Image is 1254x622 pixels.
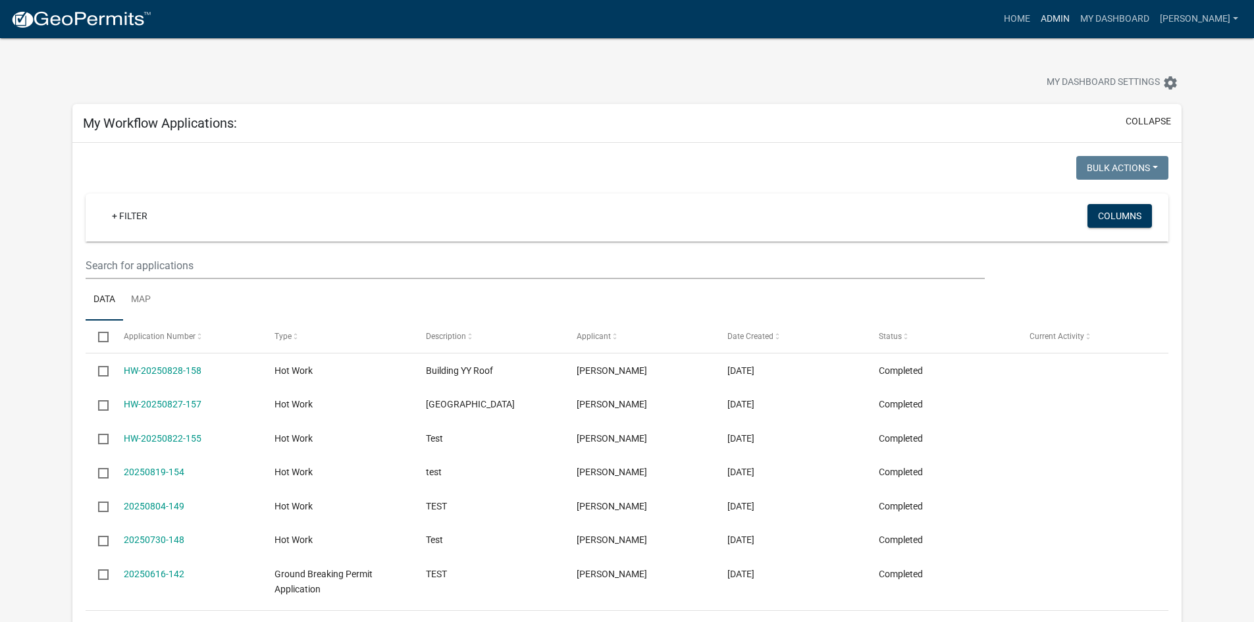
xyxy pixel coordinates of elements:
span: test [426,467,442,477]
span: Ground Breaking Permit Application [274,569,373,594]
h5: My Workflow Applications: [83,115,237,131]
span: TEST [426,569,447,579]
span: 08/04/2025 [727,501,754,511]
a: Admin [1035,7,1075,32]
datatable-header-cell: Application Number [111,321,262,352]
span: YY Roof Building [426,399,515,409]
a: Home [999,7,1035,32]
a: [PERSON_NAME] [1155,7,1243,32]
span: Hot Work [274,501,313,511]
a: + Filter [101,204,158,228]
span: My Dashboard Settings [1047,75,1160,91]
span: Status [879,332,902,341]
button: collapse [1126,115,1171,128]
button: Bulk Actions [1076,156,1168,180]
span: 08/19/2025 [727,467,754,477]
span: Hot Work [274,534,313,545]
datatable-header-cell: Current Activity [1017,321,1168,352]
datatable-header-cell: Status [866,321,1017,352]
input: Search for applications [86,252,984,279]
a: HW-20250827-157 [124,399,201,409]
span: Applicant [577,332,611,341]
span: Description [426,332,466,341]
button: My Dashboard Settingssettings [1036,70,1189,95]
a: 20250804-149 [124,501,184,511]
span: Mathew [577,399,647,409]
span: Completed [879,467,923,477]
datatable-header-cell: Description [413,321,563,352]
a: 20250730-148 [124,534,184,545]
span: Hot Work [274,467,313,477]
a: My Dashboard [1075,7,1155,32]
datatable-header-cell: Type [262,321,413,352]
span: Mathew [577,467,647,477]
span: Mathew [577,365,647,376]
span: Completed [879,569,923,579]
span: 08/27/2025 [727,399,754,409]
a: HW-20250822-155 [124,433,201,444]
span: Mathew [577,534,647,545]
span: Building YY Roof [426,365,493,376]
span: Type [274,332,292,341]
span: Mathew [577,433,647,444]
a: 20250616-142 [124,569,184,579]
span: Application Number [124,332,196,341]
span: Completed [879,534,923,545]
span: Completed [879,433,923,444]
span: Completed [879,399,923,409]
span: Completed [879,501,923,511]
span: Hot Work [274,433,313,444]
span: 08/22/2025 [727,433,754,444]
span: Hot Work [274,365,313,376]
span: Current Activity [1030,332,1084,341]
span: Date Created [727,332,773,341]
span: Test [426,433,443,444]
span: 06/16/2025 [727,569,754,579]
a: Data [86,279,123,321]
span: TEST [426,501,447,511]
a: HW-20250828-158 [124,365,201,376]
span: Mathew [577,569,647,579]
a: 20250819-154 [124,467,184,477]
i: settings [1163,75,1178,91]
datatable-header-cell: Date Created [715,321,866,352]
span: 07/30/2025 [727,534,754,545]
span: Completed [879,365,923,376]
a: Map [123,279,159,321]
datatable-header-cell: Select [86,321,111,352]
span: Test [426,534,443,545]
span: Hot Work [274,399,313,409]
span: 08/28/2025 [727,365,754,376]
button: Columns [1087,204,1152,228]
span: Mathew [577,501,647,511]
datatable-header-cell: Applicant [564,321,715,352]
